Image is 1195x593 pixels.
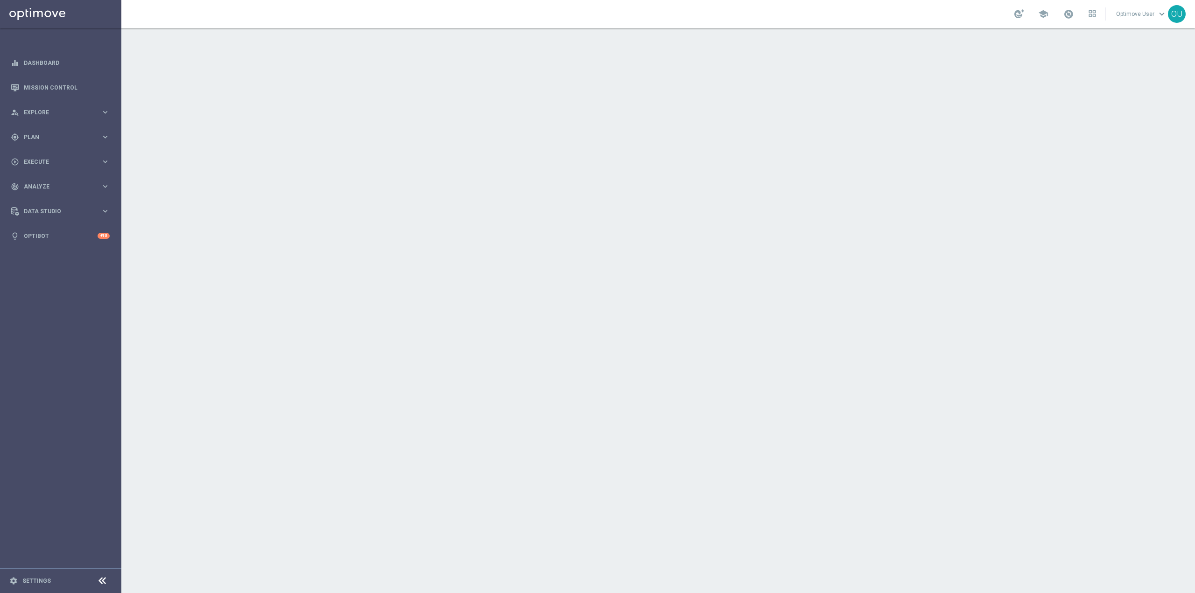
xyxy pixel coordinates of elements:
[10,133,110,141] button: gps_fixed Plan keyboard_arrow_right
[11,133,101,141] div: Plan
[101,182,110,191] i: keyboard_arrow_right
[11,108,19,117] i: person_search
[10,232,110,240] button: lightbulb Optibot +10
[1038,9,1048,19] span: school
[1157,9,1167,19] span: keyboard_arrow_down
[24,223,98,248] a: Optibot
[11,182,19,191] i: track_changes
[11,182,101,191] div: Analyze
[101,207,110,216] i: keyboard_arrow_right
[10,59,110,67] button: equalizer Dashboard
[11,108,101,117] div: Explore
[10,183,110,190] button: track_changes Analyze keyboard_arrow_right
[10,84,110,91] button: Mission Control
[24,134,101,140] span: Plan
[10,158,110,166] button: play_circle_outline Execute keyboard_arrow_right
[11,50,110,75] div: Dashboard
[11,75,110,100] div: Mission Control
[24,159,101,165] span: Execute
[24,50,110,75] a: Dashboard
[22,578,51,584] a: Settings
[10,109,110,116] button: person_search Explore keyboard_arrow_right
[24,75,110,100] a: Mission Control
[24,209,101,214] span: Data Studio
[101,133,110,141] i: keyboard_arrow_right
[11,59,19,67] i: equalizer
[11,223,110,248] div: Optibot
[24,184,101,189] span: Analyze
[11,158,101,166] div: Execute
[10,208,110,215] button: Data Studio keyboard_arrow_right
[11,232,19,240] i: lightbulb
[101,108,110,117] i: keyboard_arrow_right
[11,207,101,216] div: Data Studio
[1168,5,1186,23] div: OU
[11,133,19,141] i: gps_fixed
[98,233,110,239] div: +10
[11,158,19,166] i: play_circle_outline
[9,577,18,585] i: settings
[1115,7,1168,21] a: Optimove Userkeyboard_arrow_down
[101,157,110,166] i: keyboard_arrow_right
[24,110,101,115] span: Explore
